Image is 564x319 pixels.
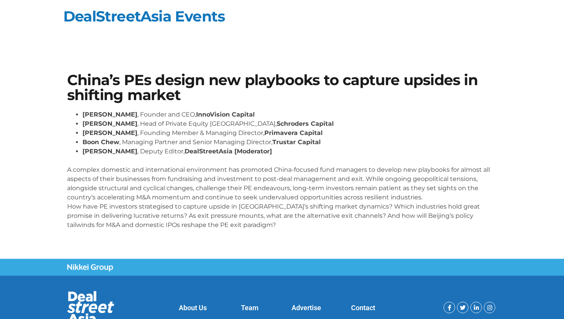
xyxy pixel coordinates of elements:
[82,148,137,155] strong: [PERSON_NAME]
[82,147,497,156] li: , Deputy Editor,
[82,119,497,128] li: , Head of Private Equity [GEOGRAPHIC_DATA],
[185,148,272,155] strong: DealStreetAsia [Moderator]
[63,7,225,25] a: DealStreetAsia Events
[277,120,334,127] strong: Schroders Capital
[82,128,497,138] li: , Founding Member & Managing Director,
[82,111,137,118] strong: [PERSON_NAME]
[264,129,323,136] strong: Primavera Capital
[82,138,119,146] strong: Boon Chew
[82,129,137,136] strong: [PERSON_NAME]
[351,304,375,312] a: Contact
[196,111,255,118] strong: InnoVision Capital
[82,138,497,147] li: , Managing Partner and Senior Managing Director,
[82,120,137,127] strong: [PERSON_NAME]
[292,304,321,312] a: Advertise
[67,264,113,271] img: Nikkei Group
[272,138,321,146] strong: Trustar Capital
[241,304,259,312] a: Team
[67,73,497,102] h1: China’s PEs design new playbooks to capture upsides in shifting market
[82,110,497,119] li: , Founder and CEO,
[179,304,207,312] a: About Us
[67,156,497,230] p: A complex domestic and international environment has promoted China-focused fund managers to deve...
